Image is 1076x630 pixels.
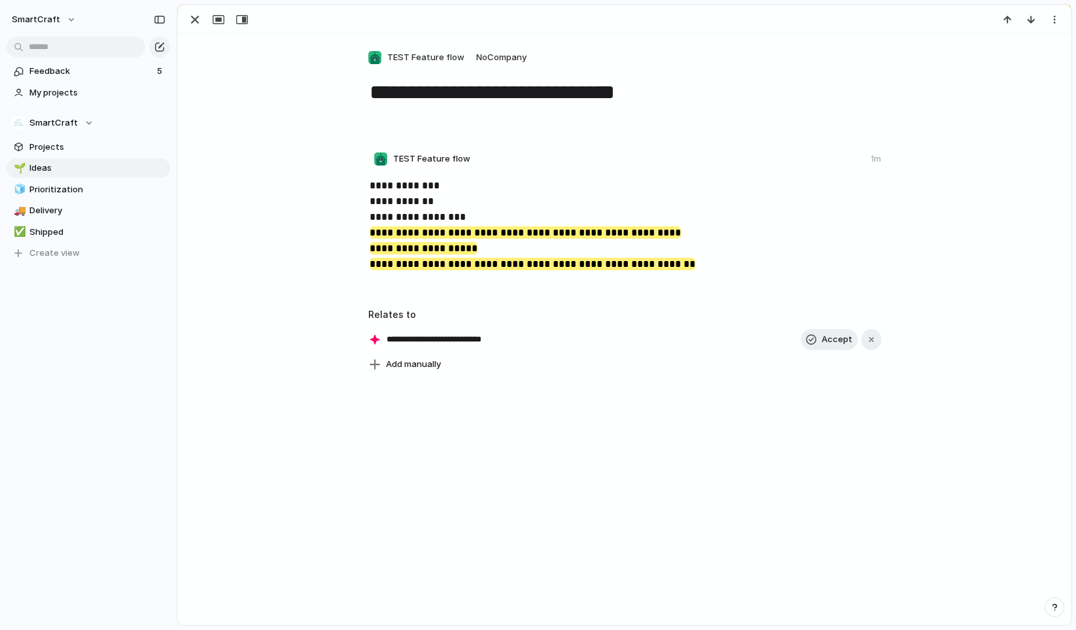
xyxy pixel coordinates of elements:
[386,358,441,371] span: Add manually
[7,113,170,133] button: SmartCraft
[12,162,25,175] button: 🌱
[473,47,530,68] button: NoCompany
[393,152,470,166] span: TEST Feature flow
[7,180,170,200] a: 🧊Prioritization
[29,116,78,130] span: SmartCraft
[7,201,170,220] a: 🚚Delivery
[29,226,165,239] span: Shipped
[12,204,25,217] button: 🚚
[6,9,83,30] button: SmartCraft
[476,52,527,62] span: No Company
[157,65,165,78] span: 5
[801,329,858,350] button: Accept
[364,355,446,374] button: Add manually
[29,65,153,78] span: Feedback
[14,161,23,176] div: 🌱
[368,307,881,321] h3: Relates to
[29,86,165,99] span: My projects
[822,333,852,346] span: Accept
[14,224,23,239] div: ✅
[7,137,170,157] a: Projects
[29,162,165,175] span: Ideas
[7,61,170,81] a: Feedback5
[12,13,60,26] span: SmartCraft
[7,83,170,103] a: My projects
[29,183,165,196] span: Prioritization
[29,141,165,154] span: Projects
[12,226,25,239] button: ✅
[29,204,165,217] span: Delivery
[7,222,170,242] a: ✅Shipped
[387,51,464,64] span: TEST Feature flow
[7,158,170,178] a: 🌱Ideas
[29,247,80,260] span: Create view
[14,182,23,197] div: 🧊
[364,47,468,68] button: TEST Feature flow
[12,183,25,196] button: 🧊
[14,203,23,219] div: 🚚
[7,243,170,263] button: Create view
[871,153,881,165] div: 1m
